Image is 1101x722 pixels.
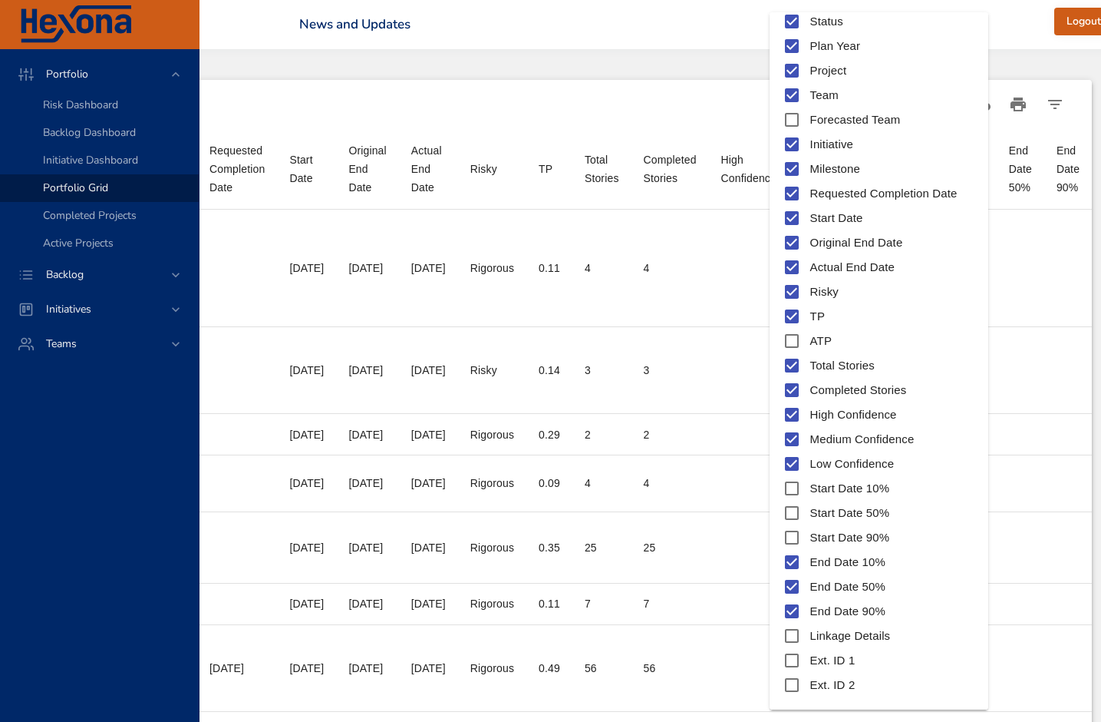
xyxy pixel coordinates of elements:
span: Status [810,13,843,31]
span: End Date 10% [810,554,885,571]
span: Start Date 10% [810,480,890,498]
span: Medium Confidence [810,431,915,449]
span: Start Date [810,210,863,227]
span: ATP [810,333,832,350]
span: End Date 90% [810,603,885,621]
span: Start Date 90% [810,529,890,547]
span: High Confidence [810,406,897,424]
span: Forecasted Team [810,111,901,129]
span: Project [810,62,847,80]
span: Actual End Date [810,259,895,277]
span: Linkage Details [810,628,891,645]
span: TP [810,308,825,326]
span: Initiative [810,136,853,154]
span: Completed Stories [810,382,907,399]
span: End Date 50% [810,578,885,596]
span: Ext. ID 1 [810,652,855,670]
span: Milestone [810,161,860,178]
span: Total Stories [810,357,875,375]
span: Ext. ID 2 [810,677,855,694]
span: Risky [810,283,839,301]
span: Team [810,87,839,104]
span: Low Confidence [810,455,895,473]
span: Plan Year [810,38,861,55]
span: Start Date 50% [810,505,890,522]
span: Original End Date [810,234,903,252]
span: Requested Completion Date [810,185,958,203]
